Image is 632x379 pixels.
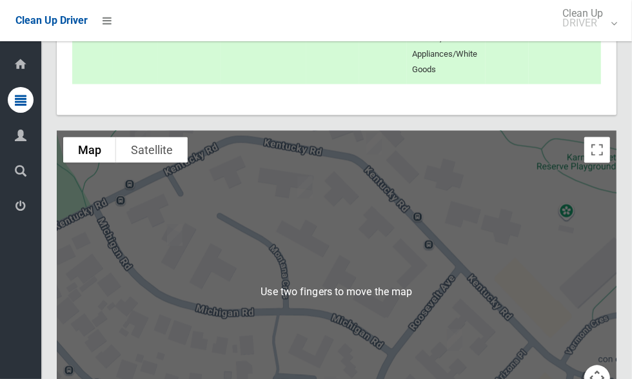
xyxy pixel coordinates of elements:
[442,324,468,356] div: 1-3 Arizona Place, RIVERWOOD NSW 2210<br>Status : AssignedToRoute<br><a href="/driver/booking/427...
[63,137,116,163] button: Show street map
[292,171,318,204] div: 37 Kentucky Road, RIVERWOOD NSW 2210<br>Status : Collected<br><a href="/driver/booking/452353/com...
[162,219,188,251] div: 35 Kentucky Road, RIVERWOOD NSW 2210<br>Status : Collected<br><a href="/driver/booking/452347/com...
[15,11,88,30] a: Clean Up Driver
[130,117,155,149] div: 48 Kentucky Road, RIVERWOOD NSW 2210<br>Status : Collected<br><a href="/driver/booking/452340/com...
[556,8,616,28] span: Clean Up
[361,128,387,160] div: 60 Kentucky Road, RIVERWOOD NSW 2210<br>Status : Collected<br><a href="/driver/booking/452359/com...
[116,137,188,163] button: Show satellite imagery
[584,137,610,163] button: Toggle fullscreen view
[15,14,88,26] span: Clean Up Driver
[562,18,603,28] small: DRIVER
